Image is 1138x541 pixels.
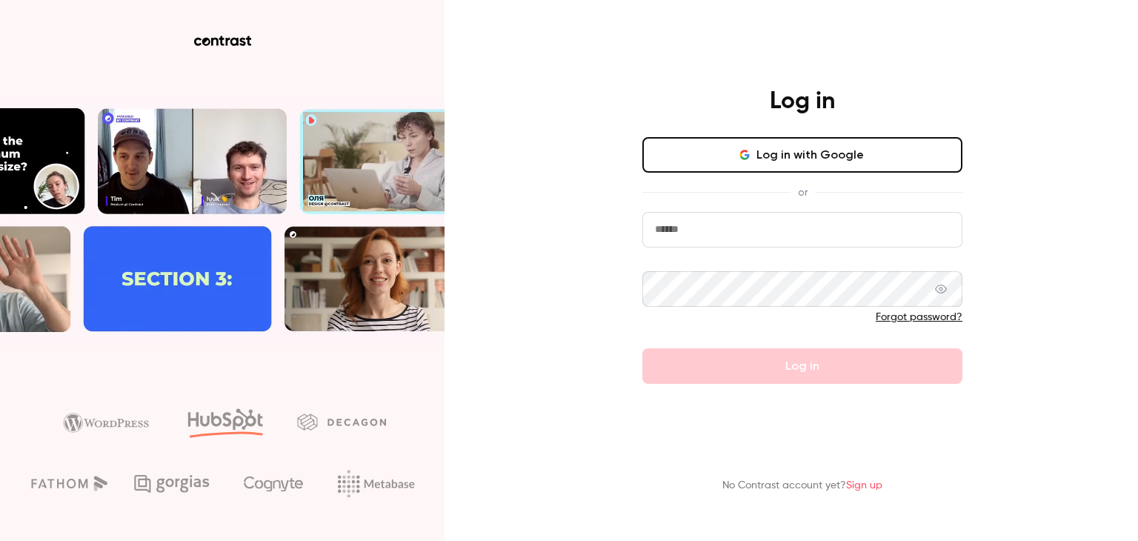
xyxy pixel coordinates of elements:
[791,185,815,200] span: or
[722,478,882,494] p: No Contrast account yet?
[770,87,835,116] h4: Log in
[642,137,962,173] button: Log in with Google
[297,414,386,430] img: decagon
[846,480,882,491] a: Sign up
[876,312,962,322] a: Forgot password?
